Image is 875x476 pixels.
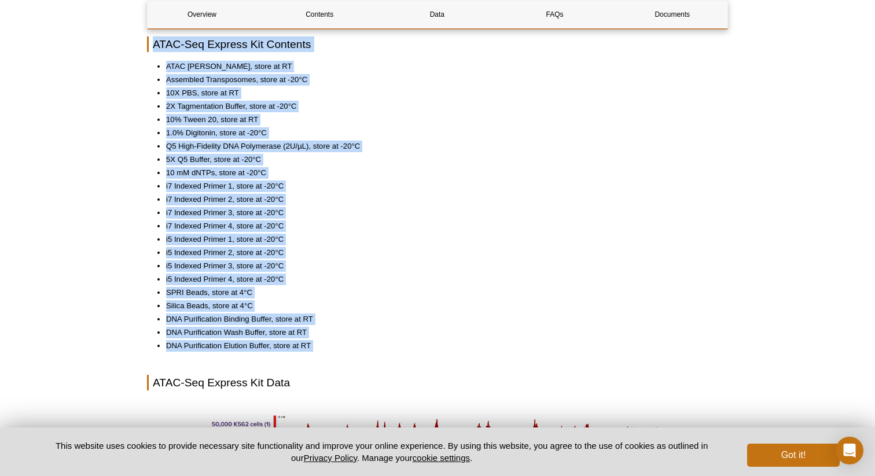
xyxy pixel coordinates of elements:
[166,101,716,112] li: 2X Tagmentation Buffer, store at -20°C
[166,340,716,352] li: DNA Purification Elution Buffer, store at RT
[166,274,716,285] li: i5 Indexed Primer 4, store at -20°C
[166,167,716,179] li: 10 mM dNTPs, store at -20°C
[166,127,716,139] li: 1.0% Digitonin, store at -20°C
[166,260,716,272] li: i5 Indexed Primer 3, store at -20°C
[148,1,256,28] a: Overview
[147,375,728,390] h2: ATAC-Seq Express Kit Data
[166,313,716,325] li: DNA Purification Binding Buffer, store at RT
[413,453,470,463] button: cookie settings
[166,194,716,205] li: i7 Indexed Primer 2, store at -20°C
[166,74,716,86] li: Assembled Transposomes, store at -20°C
[166,207,716,219] li: i7 Indexed Primer 3, store at -20°C
[383,1,491,28] a: Data
[166,154,716,165] li: 5X Q5 Buffer, store at -20°C
[166,61,716,72] li: ATAC [PERSON_NAME], store at RT
[35,440,728,464] p: This website uses cookies to provide necessary site functionality and improve your online experie...
[147,36,728,52] h2: ATAC-Seq Express Kit Contents
[166,234,716,245] li: i5 Indexed Primer 1, store at -20°C
[836,437,863,464] div: Open Intercom Messenger
[265,1,374,28] a: Contents
[166,287,716,298] li: SPRI Beads, store at 4°C
[747,444,840,467] button: Got it!
[166,87,716,99] li: 10X PBS, store at RT
[166,247,716,259] li: i5 Indexed Primer 2, store at -20°C
[618,1,727,28] a: Documents
[166,180,716,192] li: i7 Indexed Primer 1, store at -20°C
[166,114,716,126] li: 10% Tween 20, store at RT
[166,327,716,338] li: DNA Purification Wash Buffer, store at RT
[166,141,716,152] li: Q5 High-Fidelity DNA Polymerase (2U/µL), store at -20°C
[304,453,357,463] a: Privacy Policy
[166,300,716,312] li: Silica Beads, store at 4°C
[501,1,609,28] a: FAQs
[166,220,716,232] li: i7 Indexed Primer 4, store at -20°C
